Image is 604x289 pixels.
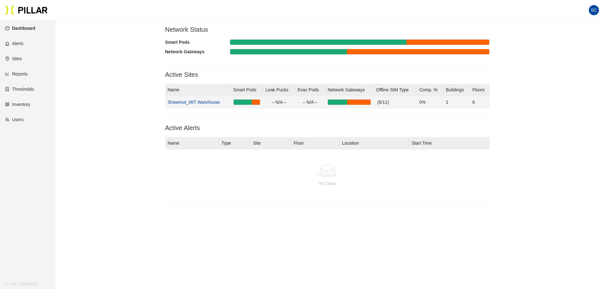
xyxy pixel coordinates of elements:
[5,26,35,31] a: dashboardDashboard
[373,84,417,96] th: Offline SIM Type
[470,96,490,108] td: 6
[250,137,291,149] th: Site
[165,71,490,79] h3: Active Sites
[263,84,295,96] th: Leak Pucks
[168,100,220,105] a: Shawmut_MIT Warehouse
[295,84,325,96] th: Evac Pods
[325,84,373,96] th: Network Gateways
[470,84,490,96] th: Floors
[165,39,230,46] div: Smart Pods
[5,71,28,76] a: line-chartReports
[5,102,30,107] a: qrcodeInventory
[5,5,48,15] img: Pillar Technologies
[5,56,22,61] a: environmentSites
[291,137,340,149] th: Floor
[170,180,485,187] div: No Data
[165,84,231,96] th: Name
[298,99,323,106] div: – N/A –
[5,117,24,122] a: teamUsers
[231,84,263,96] th: Smart Pods
[165,137,219,149] th: Name
[219,137,250,149] th: Type
[265,99,292,106] div: – N/A –
[340,137,409,149] th: Location
[591,5,597,15] span: SC
[377,100,389,105] span: (6/11)
[443,84,470,96] th: Buildings
[5,41,23,46] a: alertAlerts
[443,96,470,108] td: 1
[165,26,490,34] h3: Network Status
[417,84,443,96] th: Comp. %
[5,87,34,92] a: exceptionThresholds
[417,96,443,108] td: 0%
[409,137,490,149] th: Start Time
[165,48,230,55] div: Network Gateways
[165,124,490,132] h3: Active Alerts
